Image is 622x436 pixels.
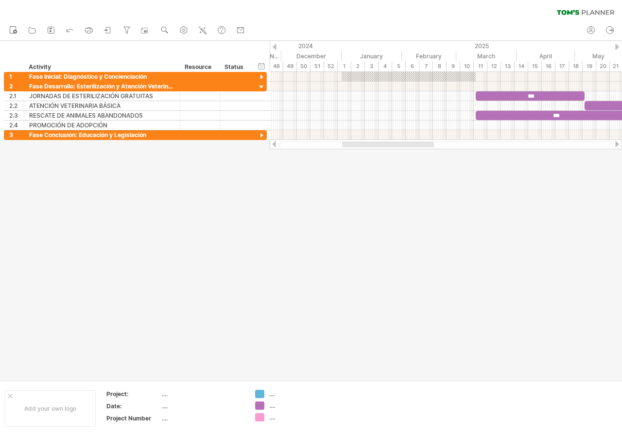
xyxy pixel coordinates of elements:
div: PROMOCIÓN DE ADOPCIÓN [29,121,175,130]
div: 2.4 [9,121,24,130]
div: December 2024 [281,51,342,61]
div: Activity [29,62,174,72]
div: 12 [487,61,501,71]
div: February 2025 [402,51,456,61]
div: 15 [528,61,542,71]
div: 1 [9,72,24,81]
div: 1 [338,61,351,71]
div: 6 [406,61,419,71]
div: 3 [9,130,24,140]
div: 3 [365,61,379,71]
div: Project Number [106,414,160,422]
div: 2 [9,82,24,91]
div: 20 [596,61,610,71]
div: 9 [447,61,460,71]
div: .... [162,402,243,410]
div: 5 [392,61,406,71]
div: 2.3 [9,111,24,120]
div: 17 [555,61,569,71]
div: Resource [185,62,214,72]
div: .... [162,390,243,398]
div: 2.1 [9,91,24,101]
div: Add your own logo [5,390,96,427]
div: RESCATE DE ANIMALES ABANDONADOS [29,111,175,120]
div: 52 [324,61,338,71]
div: 50 [297,61,311,71]
div: 11 [474,61,487,71]
div: 10 [460,61,474,71]
div: January 2025 [342,51,402,61]
div: 8 [433,61,447,71]
div: 7 [419,61,433,71]
div: .... [162,414,243,422]
div: .... [269,390,322,398]
div: 19 [583,61,596,71]
div: Project: [106,390,160,398]
div: Fase Conclusión: Educación y Legislación [29,130,175,140]
div: 48 [270,61,283,71]
div: 18 [569,61,583,71]
div: .... [269,401,322,410]
div: ATENCIÓN VETERINARIA BÁSICA [29,101,175,110]
div: 2 [351,61,365,71]
div: April 2025 [517,51,575,61]
div: 16 [542,61,555,71]
div: 49 [283,61,297,71]
div: March 2025 [456,51,517,61]
div: JORNADAS DE ESTERILIZACIÓN GRATUITAS [29,91,175,101]
div: Fase Desarrollo: Esterilización y Atención Veterinaria [29,82,175,91]
div: 14 [515,61,528,71]
div: 2.2 [9,101,24,110]
div: 13 [501,61,515,71]
div: Fase Inicial: Diagnóstico y Concienciación [29,72,175,81]
div: Date: [106,402,160,410]
div: 51 [311,61,324,71]
div: .... [269,413,322,421]
div: Status [225,62,246,72]
div: 4 [379,61,392,71]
